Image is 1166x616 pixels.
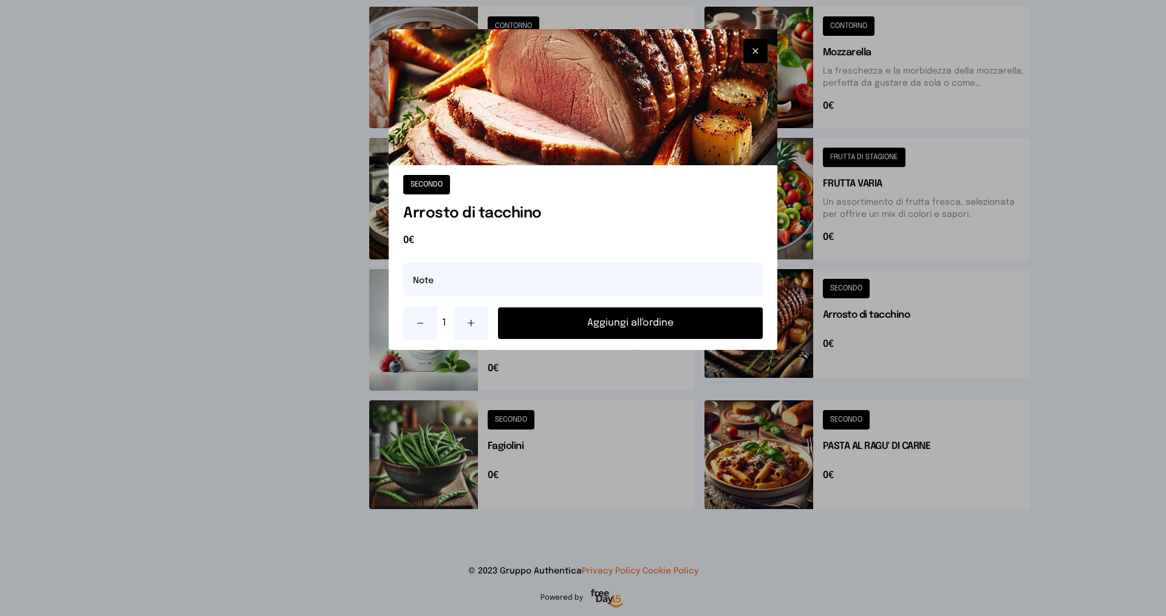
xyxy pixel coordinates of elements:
button: Aggiungi all'ordine [498,307,763,339]
span: 0€ [403,233,763,248]
img: Arrosto di tacchino [389,29,777,165]
h1: Arrosto di tacchino [403,204,763,224]
button: SECONDO [403,175,450,194]
span: 1 [442,316,449,330]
